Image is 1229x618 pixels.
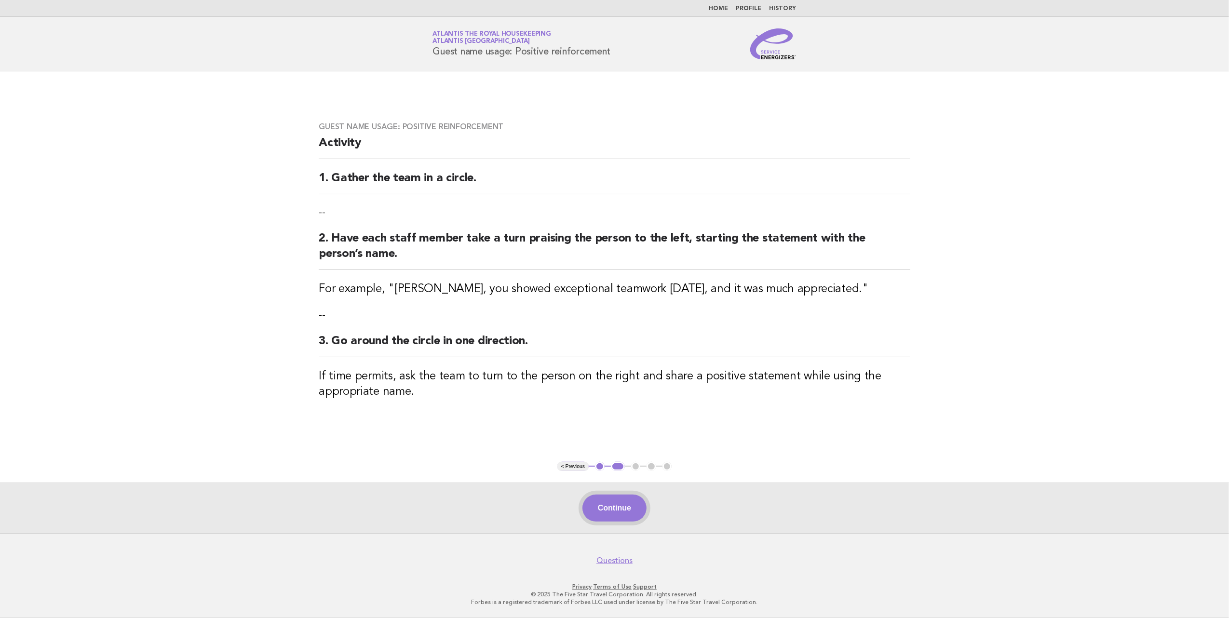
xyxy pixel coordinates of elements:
[595,462,605,471] button: 1
[319,171,910,194] h2: 1. Gather the team in a circle.
[736,6,762,12] a: Profile
[320,598,910,606] p: Forbes is a registered trademark of Forbes LLC used under license by The Five Star Travel Corpora...
[320,583,910,591] p: · ·
[611,462,625,471] button: 2
[557,462,589,471] button: < Previous
[633,583,657,590] a: Support
[319,231,910,270] h2: 2. Have each staff member take a turn praising the person to the left, starting the statement wit...
[709,6,729,12] a: Home
[433,31,551,44] a: Atlantis the Royal HousekeepingAtlantis [GEOGRAPHIC_DATA]
[596,556,633,565] a: Questions
[320,591,910,598] p: © 2025 The Five Star Travel Corporation. All rights reserved.
[582,495,647,522] button: Continue
[433,39,530,45] span: Atlantis [GEOGRAPHIC_DATA]
[319,282,910,297] h3: For example, "[PERSON_NAME], you showed exceptional teamwork [DATE], and it was much appreciated."
[319,369,910,400] h3: If time permits, ask the team to turn to the person on the right and share a positive statement w...
[319,122,910,132] h3: Guest name usage: Positive reinforcement
[750,28,797,59] img: Service Energizers
[319,309,910,322] p: --
[593,583,632,590] a: Terms of Use
[572,583,592,590] a: Privacy
[319,135,910,159] h2: Activity
[319,206,910,219] p: --
[433,31,610,56] h1: Guest name usage: Positive reinforcement
[770,6,797,12] a: History
[319,334,910,357] h2: 3. Go around the circle in one direction.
